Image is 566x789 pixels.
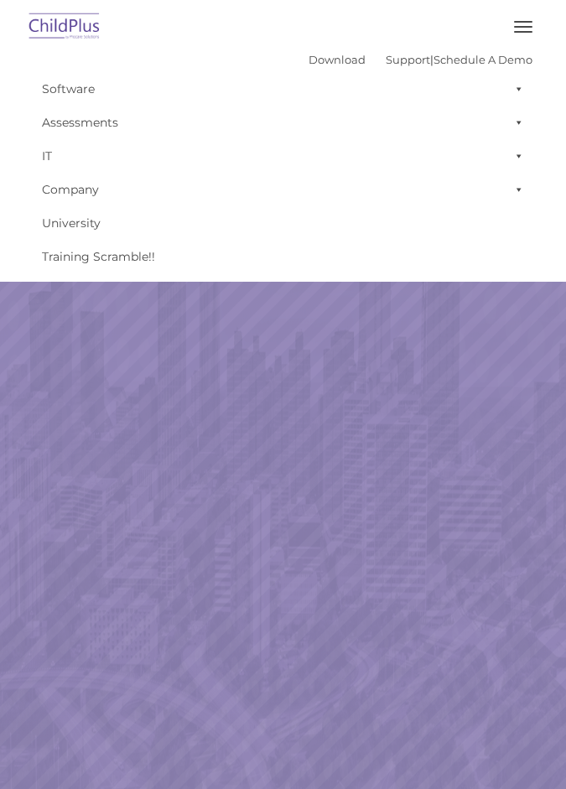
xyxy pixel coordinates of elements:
a: Training Scramble!! [34,240,532,273]
a: University [34,206,532,240]
a: Schedule A Demo [434,53,532,66]
a: Assessments [34,106,532,139]
a: IT [34,139,532,173]
a: Company [34,173,532,206]
a: Download [309,53,366,66]
img: ChildPlus by Procare Solutions [25,8,104,47]
a: Support [386,53,430,66]
font: | [309,53,532,66]
a: Software [34,72,532,106]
